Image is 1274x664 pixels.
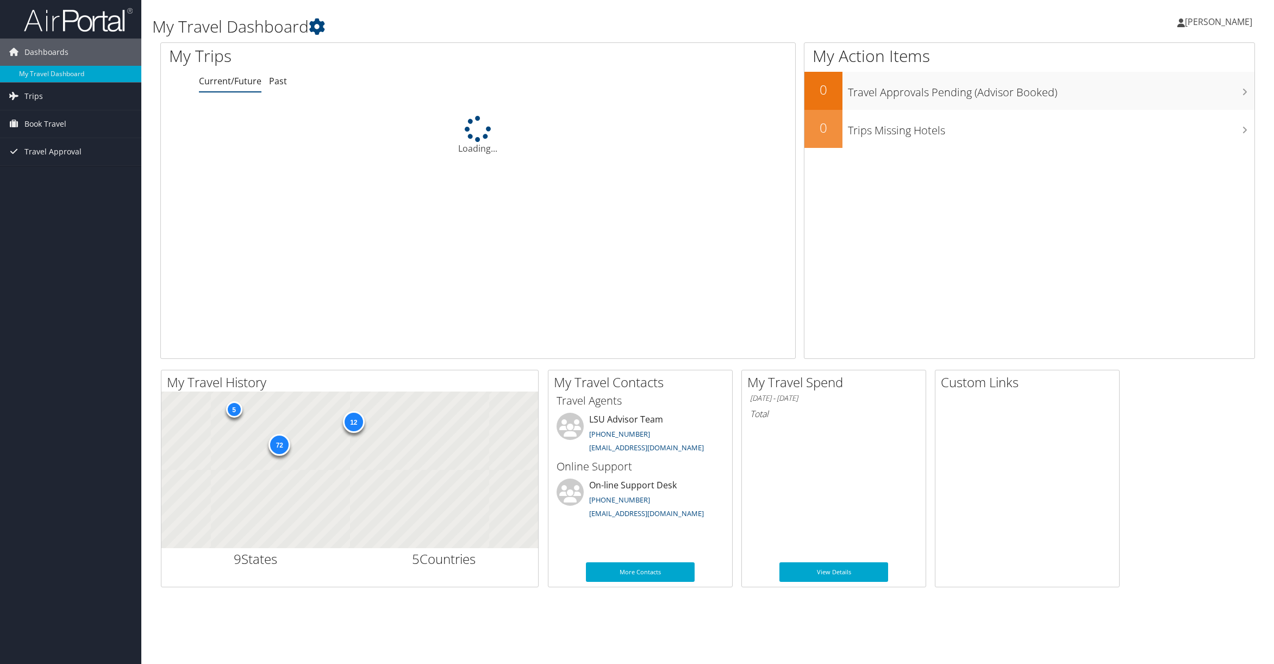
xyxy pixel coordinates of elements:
h6: Total [750,408,917,420]
a: [PHONE_NUMBER] [589,429,650,439]
h3: Online Support [557,459,724,474]
li: LSU Advisor Team [551,413,729,457]
h2: 0 [804,80,842,99]
a: Current/Future [199,75,261,87]
h3: Trips Missing Hotels [848,117,1254,138]
a: View Details [779,562,888,582]
span: Dashboards [24,39,68,66]
li: On-line Support Desk [551,479,729,523]
h6: [DATE] - [DATE] [750,393,917,404]
h2: Countries [358,550,530,568]
h1: My Travel Dashboard [152,15,893,38]
h1: My Action Items [804,45,1254,67]
a: [EMAIL_ADDRESS][DOMAIN_NAME] [589,508,704,518]
span: Book Travel [24,110,66,138]
span: 5 [412,550,420,568]
h2: 0 [804,119,842,137]
div: 12 [342,411,364,433]
span: 9 [234,550,241,568]
div: 72 [268,434,290,456]
h2: Custom Links [941,373,1119,392]
a: 0Trips Missing Hotels [804,110,1254,148]
a: Past [269,75,287,87]
div: Loading... [161,116,795,155]
a: [EMAIL_ADDRESS][DOMAIN_NAME] [589,443,704,452]
h3: Travel Approvals Pending (Advisor Booked) [848,79,1254,100]
h2: States [170,550,342,568]
a: [PERSON_NAME] [1177,5,1263,38]
div: 5 [226,401,242,418]
a: 0Travel Approvals Pending (Advisor Booked) [804,72,1254,110]
h2: My Travel Spend [747,373,926,392]
img: airportal-logo.png [24,7,133,33]
span: Travel Approval [24,138,82,165]
h2: My Travel Contacts [554,373,732,392]
span: [PERSON_NAME] [1185,16,1252,28]
a: More Contacts [586,562,695,582]
h2: My Travel History [167,373,538,392]
h1: My Trips [169,45,523,67]
a: [PHONE_NUMBER] [589,495,650,505]
span: Trips [24,83,43,110]
h3: Travel Agents [557,393,724,408]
